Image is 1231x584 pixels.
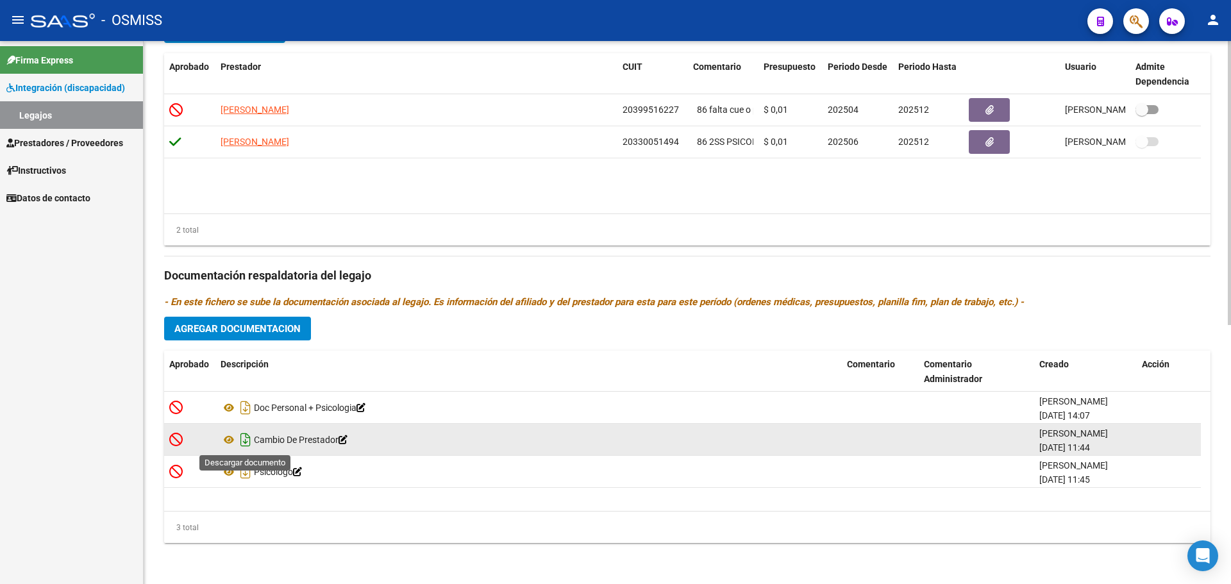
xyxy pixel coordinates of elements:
[898,137,929,147] span: 202512
[617,53,688,96] datatable-header-cell: CUIT
[10,12,26,28] mat-icon: menu
[164,267,1210,285] h3: Documentación respaldatoria del legajo
[169,62,209,72] span: Aprobado
[623,104,679,115] span: 20399516227
[1205,12,1221,28] mat-icon: person
[1065,137,1166,147] span: [PERSON_NAME] [DATE]
[919,351,1034,393] datatable-header-cell: Comentario Administrador
[697,137,989,147] span: 86 2SS PSICOLOGIA 24/7 [DATE]-[DATE] falta car y cue --1 sola prestación
[164,351,215,393] datatable-header-cell: Aprobado
[1039,359,1069,369] span: Creado
[1130,53,1201,96] datatable-header-cell: Admite Dependencia
[221,462,837,482] div: Psicologo
[758,53,823,96] datatable-header-cell: Presupuesto
[101,6,162,35] span: - OSMISS
[1135,62,1189,87] span: Admite Dependencia
[697,104,763,115] span: 86 falta cue o pp
[1060,53,1130,96] datatable-header-cell: Usuario
[1187,540,1218,571] div: Open Intercom Messenger
[688,53,758,96] datatable-header-cell: Comentario
[842,351,919,393] datatable-header-cell: Comentario
[924,359,982,384] span: Comentario Administrador
[164,296,1024,308] i: - En este fichero se sube la documentación asociada al legajo. Es información del afiliado y del ...
[221,104,289,115] span: [PERSON_NAME]
[169,359,209,369] span: Aprobado
[174,323,301,335] span: Agregar Documentacion
[764,62,816,72] span: Presupuesto
[215,53,617,96] datatable-header-cell: Prestador
[1039,410,1090,421] span: [DATE] 14:07
[764,137,788,147] span: $ 0,01
[898,62,957,72] span: Periodo Hasta
[828,62,887,72] span: Periodo Desde
[6,163,66,178] span: Instructivos
[893,53,964,96] datatable-header-cell: Periodo Hasta
[1039,442,1090,453] span: [DATE] 11:44
[164,317,311,340] button: Agregar Documentacion
[623,137,679,147] span: 20330051494
[221,359,269,369] span: Descripción
[221,137,289,147] span: [PERSON_NAME]
[898,104,929,115] span: 202512
[237,462,254,482] i: Descargar documento
[221,397,837,418] div: Doc Personal + Psicologia
[1039,460,1108,471] span: [PERSON_NAME]
[215,351,842,393] datatable-header-cell: Descripción
[828,104,858,115] span: 202504
[693,62,741,72] span: Comentario
[237,397,254,418] i: Descargar documento
[847,359,895,369] span: Comentario
[164,53,215,96] datatable-header-cell: Aprobado
[1065,104,1166,115] span: [PERSON_NAME] [DATE]
[1142,359,1169,369] span: Acción
[164,521,199,535] div: 3 total
[237,430,254,450] i: Descargar documento
[1137,351,1201,393] datatable-header-cell: Acción
[6,191,90,205] span: Datos de contacto
[623,62,642,72] span: CUIT
[1065,62,1096,72] span: Usuario
[221,62,261,72] span: Prestador
[1034,351,1137,393] datatable-header-cell: Creado
[828,137,858,147] span: 202506
[764,104,788,115] span: $ 0,01
[1039,474,1090,485] span: [DATE] 11:45
[164,223,199,237] div: 2 total
[6,81,125,95] span: Integración (discapacidad)
[1039,428,1108,438] span: [PERSON_NAME]
[1039,396,1108,406] span: [PERSON_NAME]
[221,430,837,450] div: Cambio De Prestador
[6,136,123,150] span: Prestadores / Proveedores
[823,53,893,96] datatable-header-cell: Periodo Desde
[6,53,73,67] span: Firma Express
